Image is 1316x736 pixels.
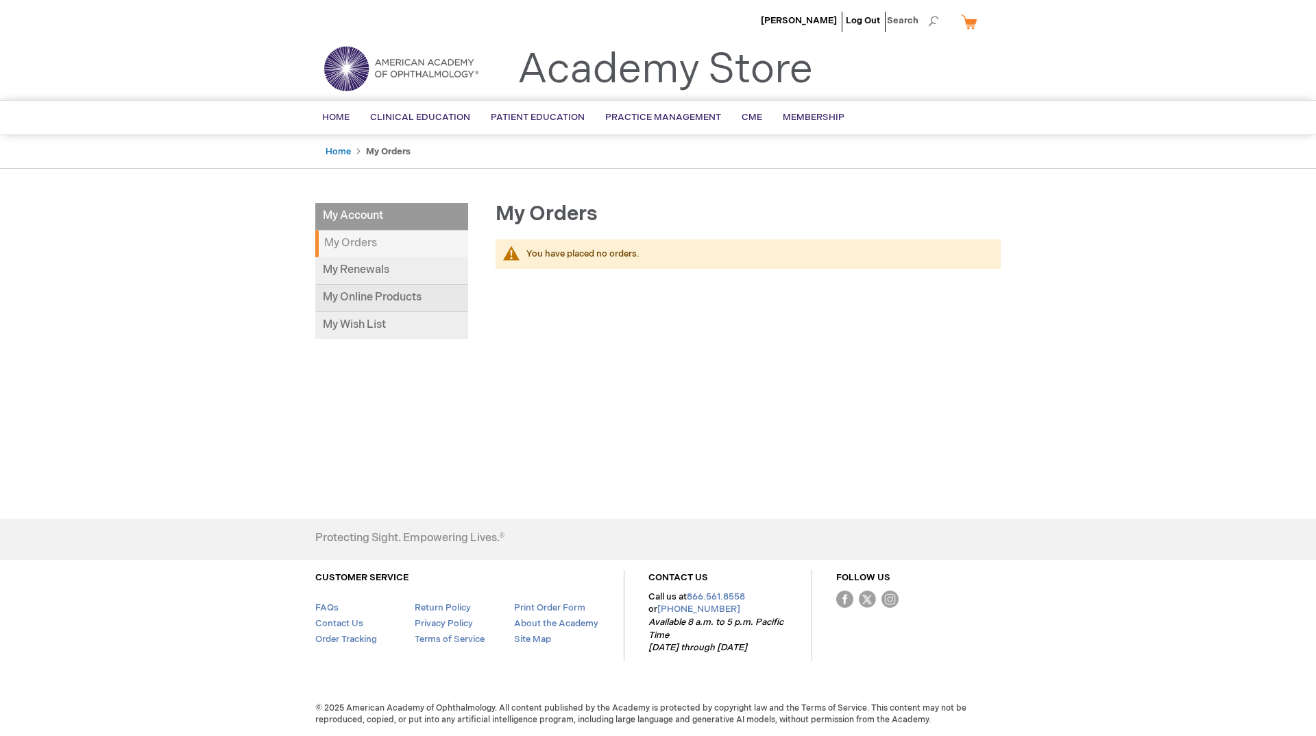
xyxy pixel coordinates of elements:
a: My Renewals [315,257,468,285]
a: My Wish List [315,312,468,339]
span: Clinical Education [370,112,470,123]
a: Terms of Service [415,634,485,645]
h4: Protecting Sight. Empowering Lives.® [315,532,504,545]
a: Privacy Policy [415,618,473,629]
a: CONTACT US [648,572,708,583]
span: My Orders [496,202,598,226]
p: Call us at or [648,591,788,654]
a: Home [326,146,351,157]
span: Membership [783,112,844,123]
a: FAQs [315,602,339,613]
span: CME [742,112,762,123]
a: Academy Store [517,45,813,95]
a: Site Map [514,634,551,645]
img: Facebook [836,591,853,608]
span: Search [887,7,939,34]
a: CUSTOMER SERVICE [315,572,409,583]
span: Practice Management [605,112,721,123]
strong: My Orders [315,230,468,257]
a: Order Tracking [315,634,377,645]
a: [PERSON_NAME] [761,15,837,26]
a: 866.561.8558 [687,591,745,602]
span: Patient Education [491,112,585,123]
img: Twitter [859,591,876,608]
span: Home [322,112,350,123]
a: About the Academy [514,618,598,629]
img: instagram [881,591,899,608]
a: Return Policy [415,602,471,613]
span: You have placed no orders. [526,248,639,259]
a: My Online Products [315,285,468,312]
a: Log Out [846,15,880,26]
em: Available 8 a.m. to 5 p.m. Pacific Time [DATE] through [DATE] [648,617,783,653]
span: © 2025 American Academy of Ophthalmology. All content published by the Academy is protected by co... [305,702,1011,726]
a: [PHONE_NUMBER] [657,604,740,615]
a: FOLLOW US [836,572,890,583]
strong: My Orders [366,146,411,157]
a: Contact Us [315,618,363,629]
a: Print Order Form [514,602,585,613]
